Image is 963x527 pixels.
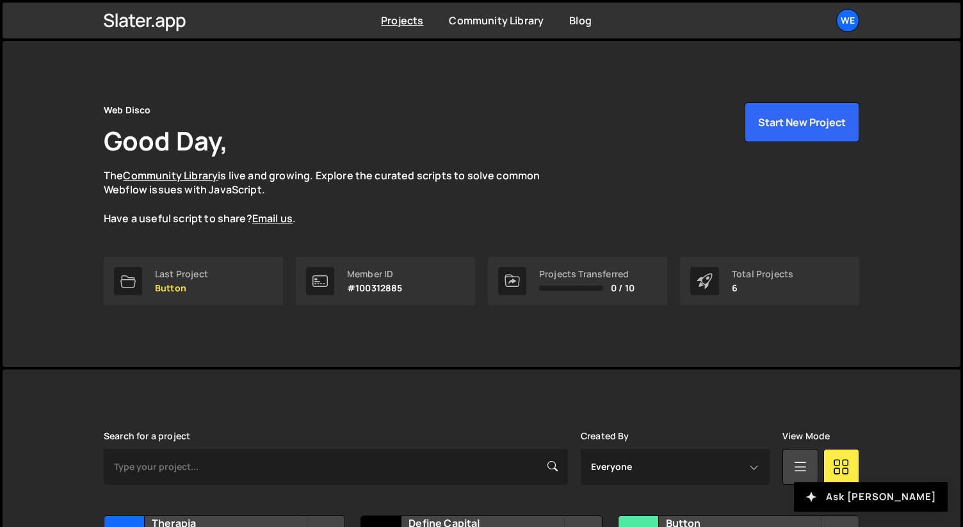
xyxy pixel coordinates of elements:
a: Community Library [449,13,544,28]
div: Total Projects [732,269,793,279]
a: Blog [569,13,592,28]
p: #100312885 [347,283,403,293]
a: Projects [381,13,423,28]
span: 0 / 10 [611,283,635,293]
p: Button [155,283,208,293]
label: Created By [581,431,629,441]
a: Last Project Button [104,257,283,305]
a: Email us [252,211,293,225]
p: The is live and growing. Explore the curated scripts to solve common Webflow issues with JavaScri... [104,168,565,226]
a: We [836,9,859,32]
div: Projects Transferred [539,269,635,279]
button: Start New Project [745,102,859,142]
p: 6 [732,283,793,293]
h1: Good Day, [104,123,228,158]
div: Last Project [155,269,208,279]
a: Community Library [123,168,218,182]
label: View Mode [782,431,830,441]
div: Member ID [347,269,403,279]
div: Web Disco [104,102,150,118]
input: Type your project... [104,449,568,485]
button: Ask [PERSON_NAME] [794,482,948,512]
label: Search for a project [104,431,190,441]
